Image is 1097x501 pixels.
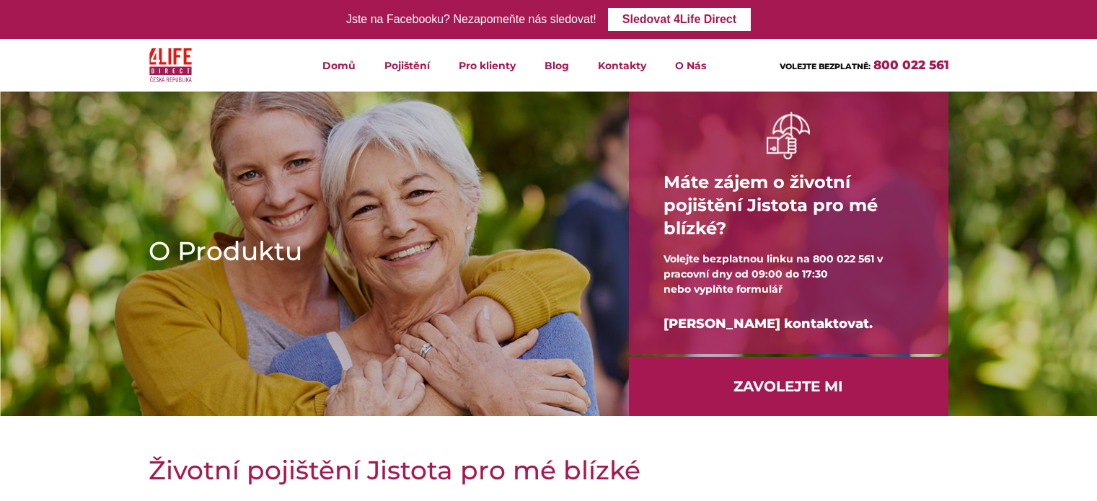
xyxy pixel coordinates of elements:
a: Sledovat 4Life Direct [608,8,751,31]
div: Jste na Facebooku? Nezapomeňte nás sledovat! [346,9,596,30]
div: [PERSON_NAME] kontaktovat. [664,297,914,351]
a: Domů [308,39,370,92]
h4: Máte zájem o životní pojištění Jistota pro mé blízké? [664,159,914,252]
span: VOLEJTE BEZPLATNĚ: [780,61,871,71]
img: ruka držící deštník bilá ikona [767,112,810,159]
h1: O Produktu [149,233,583,269]
img: 4Life Direct Česká republika logo [149,45,193,86]
a: Kontakty [583,39,661,92]
a: Blog [530,39,583,92]
h1: Životní pojištění Jistota pro mé blízké [149,452,949,488]
a: 800 022 561 [873,58,949,72]
a: ZAVOLEJTE MI [629,357,948,416]
span: Volejte bezplatnou linku na 800 022 561 v pracovní dny od 09:00 do 17:30 nebo vyplňte formulář [664,252,883,296]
